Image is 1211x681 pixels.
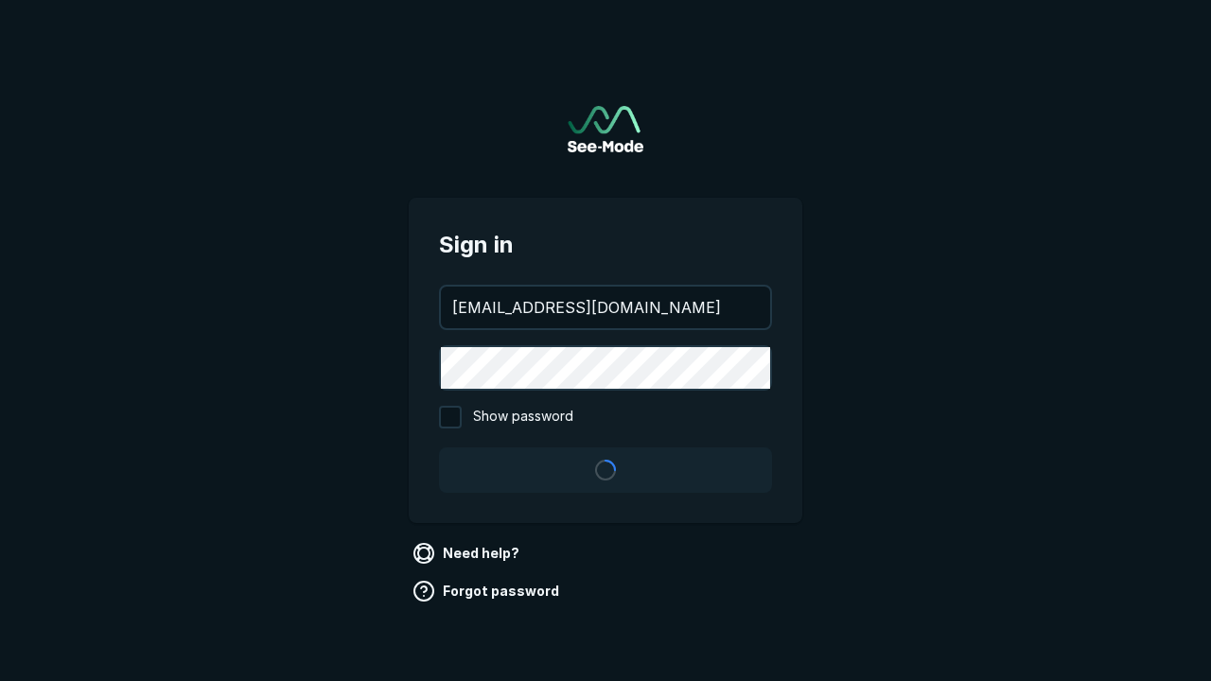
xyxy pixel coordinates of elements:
img: See-Mode Logo [568,106,643,152]
span: Show password [473,406,573,428]
span: Sign in [439,228,772,262]
input: your@email.com [441,287,770,328]
a: Need help? [409,538,527,568]
a: Forgot password [409,576,567,606]
a: Go to sign in [568,106,643,152]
